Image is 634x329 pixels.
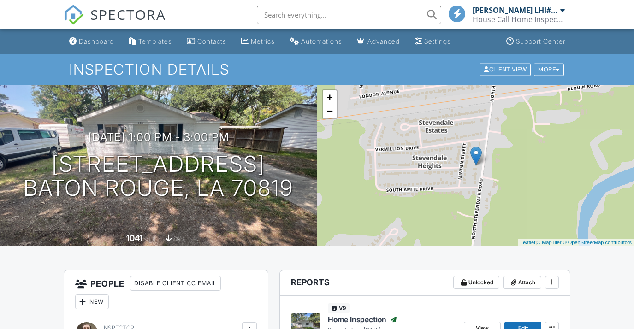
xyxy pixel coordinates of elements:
h1: [STREET_ADDRESS] Baton Rouge, LA 70819 [24,152,293,201]
h3: [DATE] 1:00 pm - 3:00 pm [88,131,229,143]
div: Client View [480,63,531,76]
span: sq. ft. [144,235,157,242]
a: © MapTiler [537,240,562,245]
div: Advanced [367,37,400,45]
a: Zoom out [323,104,337,118]
input: Search everything... [257,6,441,24]
div: 1041 [126,233,142,243]
div: Settings [424,37,451,45]
a: Advanced [353,33,403,50]
div: New [75,294,109,309]
a: Settings [411,33,455,50]
a: Contacts [183,33,230,50]
a: Templates [125,33,176,50]
a: © OpenStreetMap contributors [563,240,632,245]
a: Automations (Basic) [286,33,346,50]
span: slab [173,235,184,242]
a: Dashboard [65,33,118,50]
div: Disable Client CC Email [130,276,221,291]
div: Dashboard [79,37,114,45]
a: Zoom in [323,90,337,104]
div: | [518,239,634,247]
div: Templates [138,37,172,45]
a: Leaflet [520,240,535,245]
div: More [534,63,564,76]
a: Support Center [503,33,569,50]
span: SPECTORA [90,5,166,24]
a: Client View [479,65,533,72]
div: Metrics [251,37,275,45]
a: Metrics [237,33,278,50]
h1: Inspection Details [69,61,564,77]
h3: People [64,270,268,315]
div: House Call Home Inspection [473,15,565,24]
div: Automations [301,37,342,45]
div: [PERSON_NAME] LHI#10852 [473,6,558,15]
a: SPECTORA [64,12,166,32]
div: Contacts [197,37,226,45]
div: Support Center [516,37,565,45]
img: The Best Home Inspection Software - Spectora [64,5,84,25]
